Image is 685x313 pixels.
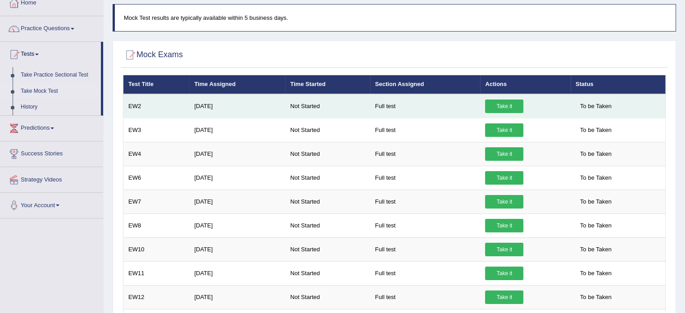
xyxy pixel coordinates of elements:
[123,118,190,142] td: EW3
[285,166,370,190] td: Not Started
[576,100,616,113] span: To be Taken
[123,75,190,94] th: Test Title
[124,14,667,22] p: Mock Test results are typically available within 5 business days.
[370,142,481,166] td: Full test
[370,75,481,94] th: Section Assigned
[189,213,285,237] td: [DATE]
[123,142,190,166] td: EW4
[370,213,481,237] td: Full test
[189,94,285,118] td: [DATE]
[123,190,190,213] td: EW7
[576,195,616,209] span: To be Taken
[123,237,190,261] td: EW10
[189,142,285,166] td: [DATE]
[285,213,370,237] td: Not Started
[576,123,616,137] span: To be Taken
[485,171,523,185] a: Take it
[0,141,103,164] a: Success Stories
[189,190,285,213] td: [DATE]
[17,99,101,115] a: History
[485,243,523,256] a: Take it
[285,75,370,94] th: Time Started
[370,166,481,190] td: Full test
[123,94,190,118] td: EW2
[285,94,370,118] td: Not Started
[123,213,190,237] td: EW8
[285,118,370,142] td: Not Started
[0,167,103,190] a: Strategy Videos
[189,237,285,261] td: [DATE]
[485,123,523,137] a: Take it
[370,190,481,213] td: Full test
[0,193,103,215] a: Your Account
[485,219,523,232] a: Take it
[285,261,370,285] td: Not Started
[189,166,285,190] td: [DATE]
[285,285,370,309] td: Not Started
[123,285,190,309] td: EW12
[0,116,103,138] a: Predictions
[189,261,285,285] td: [DATE]
[285,190,370,213] td: Not Started
[576,243,616,256] span: To be Taken
[576,147,616,161] span: To be Taken
[485,195,523,209] a: Take it
[576,219,616,232] span: To be Taken
[17,67,101,83] a: Take Practice Sectional Test
[0,42,101,64] a: Tests
[123,261,190,285] td: EW11
[485,147,523,161] a: Take it
[189,118,285,142] td: [DATE]
[485,100,523,113] a: Take it
[285,142,370,166] td: Not Started
[370,118,481,142] td: Full test
[480,75,570,94] th: Actions
[370,285,481,309] td: Full test
[576,267,616,280] span: To be Taken
[123,48,183,62] h2: Mock Exams
[485,290,523,304] a: Take it
[485,267,523,280] a: Take it
[370,261,481,285] td: Full test
[571,75,666,94] th: Status
[123,166,190,190] td: EW6
[370,237,481,261] td: Full test
[17,83,101,100] a: Take Mock Test
[0,16,103,39] a: Practice Questions
[189,75,285,94] th: Time Assigned
[285,237,370,261] td: Not Started
[576,290,616,304] span: To be Taken
[370,94,481,118] td: Full test
[576,171,616,185] span: To be Taken
[189,285,285,309] td: [DATE]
